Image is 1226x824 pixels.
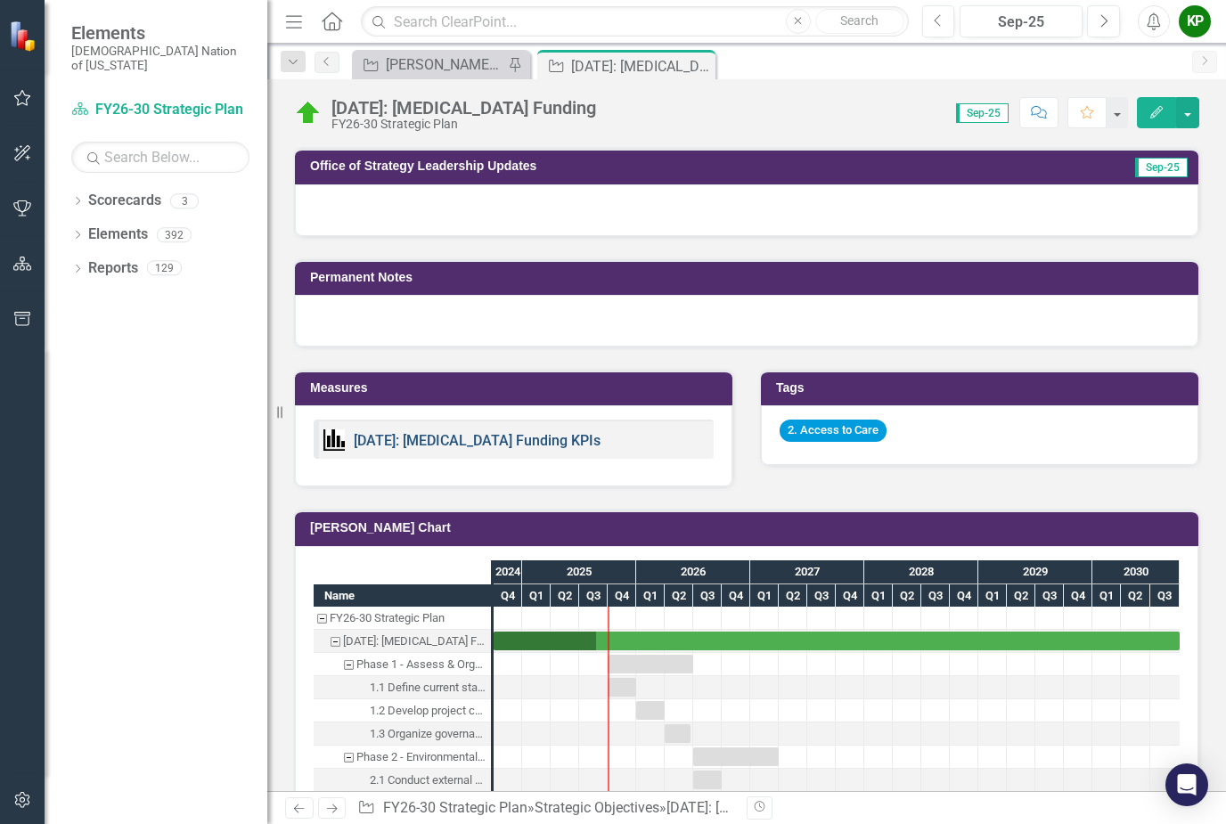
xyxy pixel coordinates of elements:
[956,103,1009,123] span: Sep-25
[1035,584,1064,608] div: Q3
[1179,5,1211,37] button: KP
[665,724,691,743] div: Task: Start date: 2026-04-01 End date: 2026-06-23
[864,584,893,608] div: Q1
[314,676,491,699] div: 1.1 Define current state, scope & capabilities
[314,584,491,607] div: Name
[323,429,345,451] img: Performance Management
[314,722,491,746] div: 1.3 Organize governance/team setup
[1092,560,1180,583] div: 2030
[1135,158,1188,177] span: Sep-25
[71,22,249,44] span: Elements
[1064,584,1092,608] div: Q4
[357,798,733,819] div: » »
[88,258,138,279] a: Reports
[960,5,1083,37] button: Sep-25
[815,9,904,34] button: Search
[370,722,486,746] div: 1.3 Organize governance/team setup
[361,6,908,37] input: Search ClearPoint...
[571,55,711,78] div: [DATE]: [MEDICAL_DATA] Funding
[836,584,864,608] div: Q4
[314,769,491,792] div: Task: Start date: 2026-07-01 End date: 2026-09-30
[331,118,596,131] div: FY26-30 Strategic Plan
[1007,584,1035,608] div: Q2
[71,142,249,173] input: Search Below...
[294,99,323,127] img: On Target
[779,584,807,608] div: Q2
[608,584,636,608] div: Q4
[978,584,1007,608] div: Q1
[71,100,249,120] a: FY26-30 Strategic Plan
[370,769,486,792] div: 2.1 Conduct external foresight (PESTLE/STEEPLE trends)
[840,13,879,28] span: Search
[608,655,693,673] div: Task: Start date: 2025-10-01 End date: 2026-06-30
[314,630,491,653] div: 4.3.14: Opioid Funding
[978,560,1092,583] div: 2029
[950,584,978,608] div: Q4
[1121,584,1150,608] div: Q2
[157,227,192,242] div: 392
[314,630,491,653] div: Task: Start date: 2024-10-01 End date: 2030-09-30
[1092,584,1121,608] div: Q1
[88,191,161,211] a: Scorecards
[310,271,1189,284] h3: Permanent Notes
[314,722,491,746] div: Task: Start date: 2026-04-01 End date: 2026-06-23
[636,701,665,720] div: Task: Start date: 2026-01-01 End date: 2026-03-31
[314,699,491,722] div: Task: Start date: 2026-01-01 End date: 2026-03-31
[494,560,522,583] div: 2024
[147,261,182,276] div: 129
[780,420,887,442] span: 2. Access to Care
[776,381,1189,395] h3: Tags
[88,224,148,245] a: Elements
[314,653,491,676] div: Task: Start date: 2025-10-01 End date: 2026-06-30
[310,521,1189,534] h3: [PERSON_NAME] Chart
[750,560,864,583] div: 2027
[1150,584,1180,608] div: Q3
[314,699,491,722] div: 1.2 Develop project charter & RACI
[636,584,665,608] div: Q1
[608,678,636,697] div: Task: Start date: 2025-10-01 End date: 2025-12-31
[343,630,486,653] div: [DATE]: [MEDICAL_DATA] Funding
[386,53,503,76] div: [PERSON_NAME] SO's
[864,560,978,583] div: 2028
[722,584,750,608] div: Q4
[331,98,596,118] div: [DATE]: [MEDICAL_DATA] Funding
[314,607,491,630] div: FY26-30 Strategic Plan
[665,584,693,608] div: Q2
[666,799,879,816] div: [DATE]: [MEDICAL_DATA] Funding
[893,584,921,608] div: Q2
[522,560,636,583] div: 2025
[356,653,486,676] div: Phase 1 - Assess & Organize
[356,53,503,76] a: [PERSON_NAME] SO's
[921,584,950,608] div: Q3
[314,653,491,676] div: Phase 1 - Assess & Organize
[1165,763,1208,806] div: Open Intercom Messenger
[522,584,551,608] div: Q1
[354,432,601,449] a: [DATE]: [MEDICAL_DATA] Funding KPIs
[551,584,579,608] div: Q2
[370,699,486,722] div: 1.2 Develop project charter & RACI
[71,44,249,73] small: [DEMOGRAPHIC_DATA] Nation of [US_STATE]
[170,193,199,208] div: 3
[314,607,491,630] div: Task: FY26-30 Strategic Plan Start date: 2024-10-01 End date: 2024-10-02
[579,584,608,608] div: Q3
[966,12,1076,33] div: Sep-25
[9,20,40,51] img: ClearPoint Strategy
[693,771,722,789] div: Task: Start date: 2026-07-01 End date: 2026-09-30
[750,584,779,608] div: Q1
[314,746,491,769] div: Phase 2 - Environmental Assessment
[370,676,486,699] div: 1.1 Define current state, scope & capabilities
[314,746,491,769] div: Task: Start date: 2026-07-01 End date: 2027-03-31
[314,676,491,699] div: Task: Start date: 2025-10-01 End date: 2025-12-31
[807,584,836,608] div: Q3
[310,159,1019,173] h3: Office of Strategy Leadership Updates
[693,747,779,766] div: Task: Start date: 2026-07-01 End date: 2027-03-31
[535,799,659,816] a: Strategic Objectives
[494,632,1180,650] div: Task: Start date: 2024-10-01 End date: 2030-09-30
[314,769,491,792] div: 2.1 Conduct external foresight (PESTLE/STEEPLE trends)
[494,584,522,608] div: Q4
[310,381,723,395] h3: Measures
[330,607,445,630] div: FY26-30 Strategic Plan
[693,584,722,608] div: Q3
[636,560,750,583] div: 2026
